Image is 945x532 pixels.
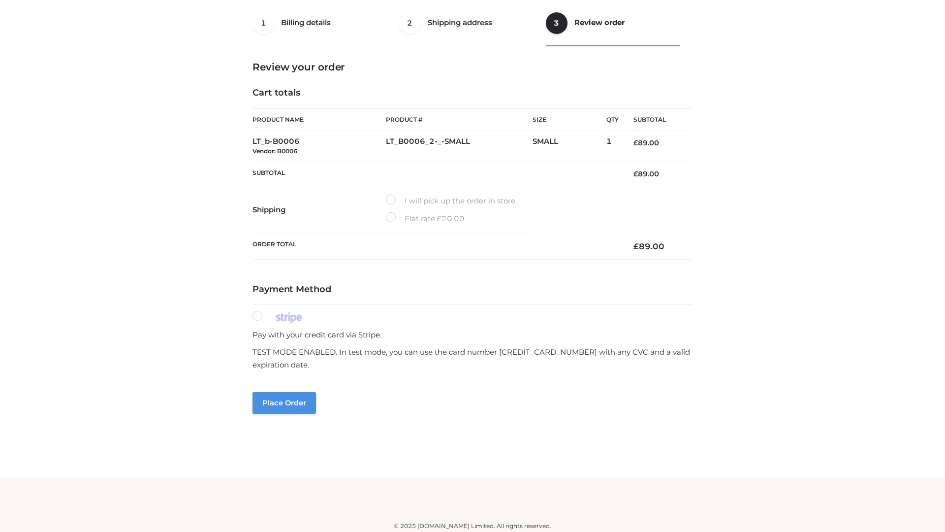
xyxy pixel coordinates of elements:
label: I will pick up the order in store. [386,195,517,207]
button: Place order [252,392,316,414]
th: Qty [606,108,619,131]
td: 1 [606,131,619,162]
span: £ [633,169,638,178]
td: LT_B0006_2-_-SMALL [386,131,533,162]
th: Subtotal [619,109,693,131]
div: © 2025 [DOMAIN_NAME] Limited. All rights reserved. [146,521,799,531]
bdi: 89.00 [633,138,659,147]
th: Subtotal [252,162,619,186]
bdi: 20.00 [437,214,465,223]
th: Shipping [252,186,386,233]
small: Vendor: B0006 [252,147,297,155]
p: Pay with your credit card via Stripe. [252,329,693,341]
th: Product # [386,108,533,131]
label: Flat rate: [386,212,465,225]
th: Order Total [252,233,619,260]
span: £ [633,138,638,147]
h4: Payment Method [252,284,693,295]
h4: Cart totals [252,88,693,99]
td: LT_b-B0006 [252,131,386,162]
td: SMALL [533,131,606,162]
h3: Review your order [252,61,693,73]
span: £ [437,214,441,223]
th: Size [533,109,601,131]
p: TEST MODE ENABLED. In test mode, you can use the card number [CREDIT_CARD_NUMBER] with any CVC an... [252,346,693,371]
bdi: 89.00 [633,169,659,178]
th: Product Name [252,108,386,131]
bdi: 89.00 [633,241,664,251]
span: £ [633,241,639,251]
